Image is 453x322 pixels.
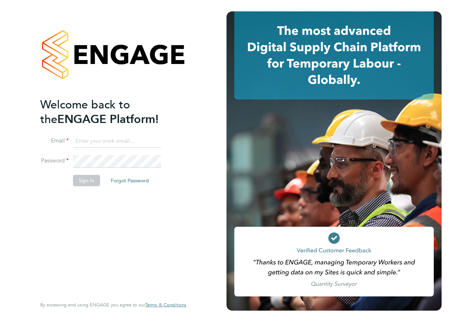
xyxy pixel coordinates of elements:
h2: ENGAGE Platform! [40,97,179,127]
button: Forgot Password [105,175,155,186]
span: Welcome back to the [40,98,130,126]
a: Terms & Conditions [145,302,186,308]
button: Sign In [73,175,100,186]
input: Enter your work email... [73,135,161,148]
label: Password [40,157,69,165]
span: By accessing and using ENGAGE you agree to our [40,302,186,308]
label: Email [40,137,69,145]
